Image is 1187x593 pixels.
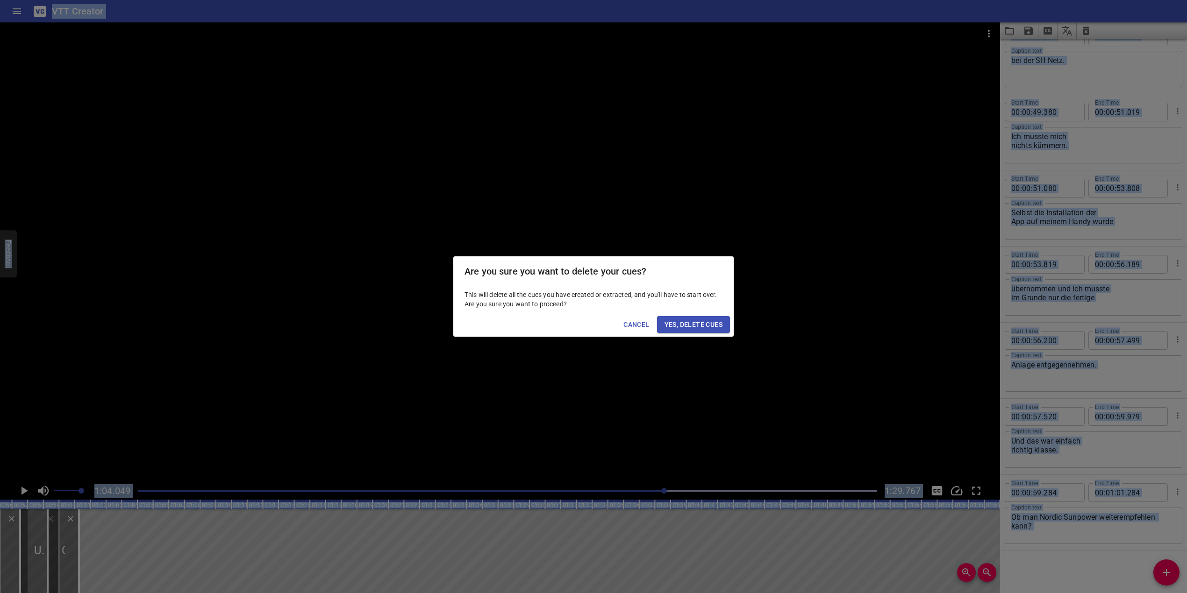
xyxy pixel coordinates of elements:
button: Yes, Delete Cues [657,316,730,333]
button: Cancel [620,316,653,333]
h2: Are you sure you want to delete your cues? [465,264,722,279]
span: Yes, Delete Cues [665,319,722,331]
div: This will delete all the cues you have created or extracted, and you'll have to start over. Are y... [453,286,734,312]
span: Cancel [623,319,649,331]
